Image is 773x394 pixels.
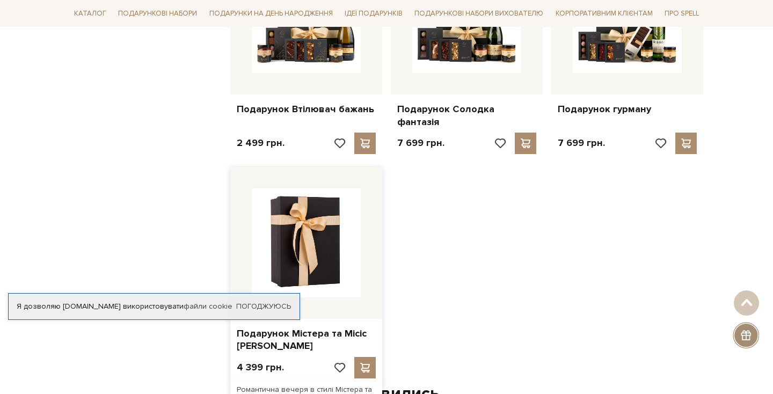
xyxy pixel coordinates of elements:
[558,103,697,115] a: Подарунок гурману
[660,5,703,22] a: Про Spell
[551,4,657,23] a: Корпоративним клієнтам
[410,4,548,23] a: Подарункові набори вихователю
[9,302,300,311] div: Я дозволяю [DOMAIN_NAME] використовувати
[237,361,284,374] p: 4 399 грн.
[70,5,111,22] a: Каталог
[397,137,444,149] p: 7 699 грн.
[205,5,337,22] a: Подарунки на День народження
[237,137,285,149] p: 2 499 грн.
[114,5,201,22] a: Подарункові набори
[397,103,536,128] a: Подарунок Солодка фантазія
[252,188,361,297] img: Подарунок Містера та Місіс Сміт
[236,302,291,311] a: Погоджуюсь
[237,103,376,115] a: Подарунок Втілювач бажань
[237,327,376,353] a: Подарунок Містера та Місіс [PERSON_NAME]
[558,137,605,149] p: 7 699 грн.
[340,5,407,22] a: Ідеї подарунків
[184,302,232,311] a: файли cookie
